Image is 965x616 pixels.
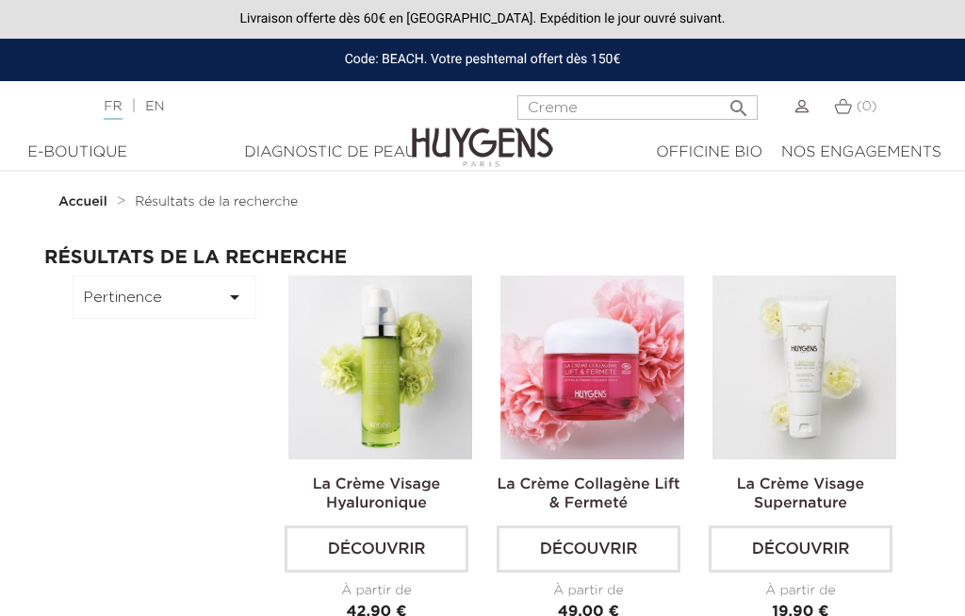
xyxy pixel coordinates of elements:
img: Huygens [412,97,553,170]
span: (0) [857,100,877,113]
img: La Crème Collagène Lift & Fermeté [500,275,684,459]
i:  [728,92,750,114]
a: Accueil [58,194,111,209]
a: Découvrir [497,525,680,573]
div: À partir de [285,581,468,601]
a: La Crème Visage Supernature [737,477,865,511]
a: La Crème Visage Hyaluronique [313,477,441,511]
a: La Crème Collagène Lift & Fermeté [497,477,679,511]
a: FR [104,100,122,120]
a: EN [145,100,164,113]
a: Découvrir [709,525,892,573]
div: E-Boutique [24,142,131,164]
button: Pertinence [73,275,256,319]
a: Résultats de la recherche [135,194,298,209]
div: Officine Bio [656,142,762,164]
div: | [94,95,387,118]
span: Résultats de la recherche [135,195,298,208]
div: Nos engagements [781,142,941,164]
div: À partir de [497,581,680,601]
input: Rechercher [517,95,758,120]
a: Découvrir [285,525,468,573]
h2: Résultats de la recherche [44,247,921,268]
strong: Accueil [58,195,107,208]
img: La Crème Visage Supernature [712,275,896,459]
div: À partir de [709,581,892,601]
a: Diagnostic de peau [140,142,520,164]
i:  [223,286,246,308]
div: Diagnostic de peau [150,142,511,164]
button:  [722,90,756,115]
img: La Crème Visage Hyaluronique [288,275,472,459]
